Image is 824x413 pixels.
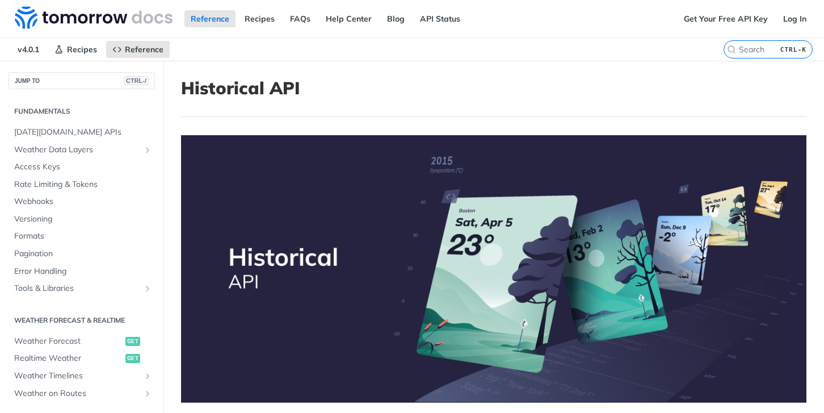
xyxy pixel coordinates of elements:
span: Weather Forecast [14,336,123,347]
span: Weather Timelines [14,370,140,382]
span: Pagination [14,248,152,260]
a: Error Handling [9,263,155,280]
a: Weather Forecastget [9,333,155,350]
span: Webhooks [14,196,152,207]
button: Show subpages for Weather Data Layers [143,145,152,155]
h2: Fundamentals [9,106,155,116]
a: Reference [106,41,170,58]
a: Tools & LibrariesShow subpages for Tools & Libraries [9,280,155,297]
a: Weather TimelinesShow subpages for Weather Timelines [9,368,155,385]
span: Weather on Routes [14,388,140,399]
svg: Search [727,45,736,54]
span: Access Keys [14,161,152,173]
button: Show subpages for Weather Timelines [143,372,152,381]
a: Realtime Weatherget [9,350,155,367]
span: Tools & Libraries [14,283,140,294]
span: Recipes [67,44,97,55]
a: Formats [9,228,155,245]
span: [DATE][DOMAIN_NAME] APIs [14,127,152,138]
span: Rate Limiting & Tokens [14,179,152,190]
a: FAQs [284,10,317,27]
span: Versioning [14,214,152,225]
button: Show subpages for Tools & Libraries [143,284,152,293]
h1: Historical API [181,78,806,98]
a: Weather on RoutesShow subpages for Weather on Routes [9,385,155,402]
a: Reference [184,10,236,27]
a: Get Your Free API Key [678,10,774,27]
img: Tomorrow.io Weather API Docs [15,6,173,29]
a: Recipes [48,41,103,58]
button: Show subpages for Weather on Routes [143,389,152,398]
span: get [125,354,140,363]
span: Weather Data Layers [14,144,140,156]
a: Versioning [9,211,155,228]
a: Pagination [9,245,155,262]
a: Webhooks [9,193,155,210]
span: CTRL-/ [124,76,149,85]
span: Error Handling [14,266,152,277]
span: Reference [125,44,163,55]
a: Log In [777,10,813,27]
a: Recipes [238,10,281,27]
a: Access Keys [9,158,155,176]
img: Historical-API.png [181,135,806,402]
a: API Status [414,10,466,27]
a: Blog [381,10,411,27]
a: Help Center [319,10,378,27]
span: Expand image [181,135,806,402]
span: Realtime Weather [14,353,123,364]
h2: Weather Forecast & realtime [9,315,155,326]
a: Rate Limiting & Tokens [9,176,155,193]
span: v4.0.1 [11,41,45,58]
button: JUMP TOCTRL-/ [9,72,155,89]
kbd: CTRL-K [777,44,809,55]
a: [DATE][DOMAIN_NAME] APIs [9,124,155,141]
a: Weather Data LayersShow subpages for Weather Data Layers [9,141,155,158]
span: Formats [14,231,152,242]
span: get [125,337,140,346]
